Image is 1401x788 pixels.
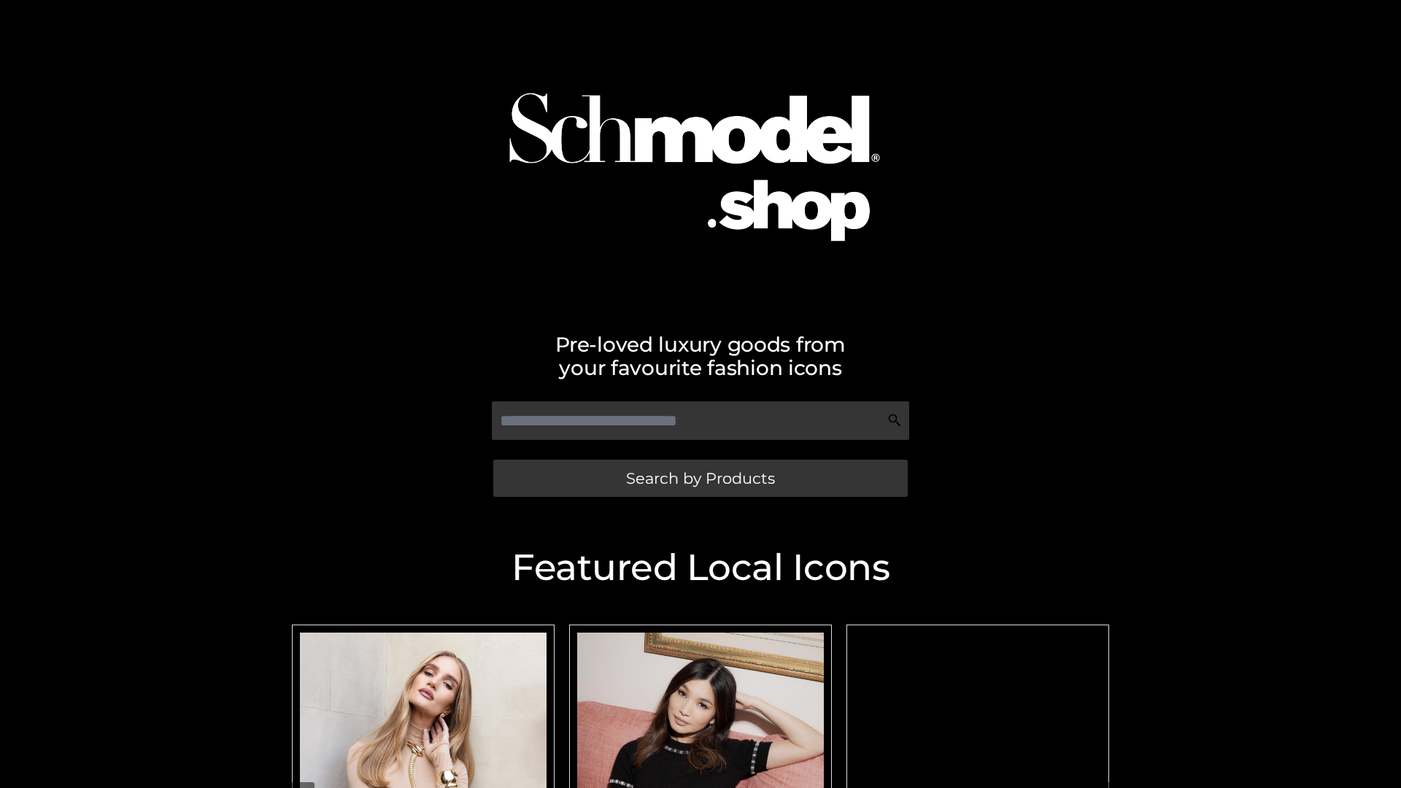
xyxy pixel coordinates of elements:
[285,549,1116,586] h2: Featured Local Icons​
[626,471,775,486] span: Search by Products
[285,333,1116,379] h2: Pre-loved luxury goods from your favourite fashion icons
[493,460,908,497] a: Search by Products
[887,413,902,428] img: Search Icon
